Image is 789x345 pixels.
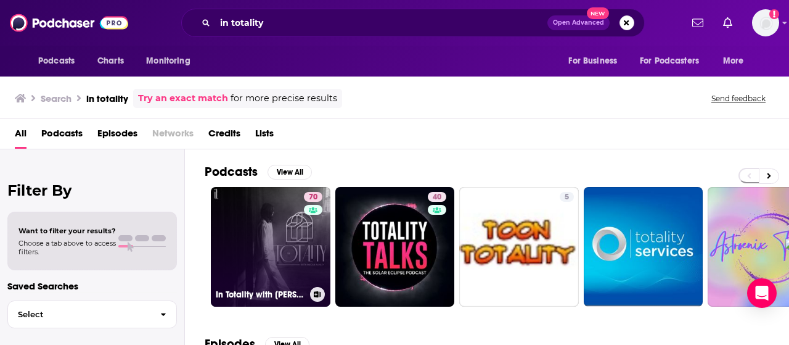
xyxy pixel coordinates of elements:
[7,181,177,199] h2: Filter By
[97,52,124,70] span: Charts
[181,9,645,37] div: Search podcasts, credits, & more...
[752,9,779,36] button: Show profile menu
[560,49,632,73] button: open menu
[38,52,75,70] span: Podcasts
[459,187,579,307] a: 5
[304,192,322,202] a: 70
[86,93,128,104] h3: in totality
[205,164,258,180] h2: Podcasts
[208,123,240,149] a: Credits
[718,12,737,33] a: Show notifications dropdown
[632,49,717,73] button: open menu
[7,301,177,328] button: Select
[8,310,150,318] span: Select
[231,91,337,106] span: for more precise results
[7,280,177,292] p: Saved Searches
[752,9,779,36] img: User Profile
[41,123,83,149] a: Podcasts
[708,93,769,104] button: Send feedback
[18,239,116,256] span: Choose a tab above to access filters.
[547,15,610,30] button: Open AdvancedNew
[752,9,779,36] span: Logged in as amandawoods
[89,49,131,73] a: Charts
[309,191,317,204] span: 70
[428,192,446,202] a: 40
[335,187,455,307] a: 40
[433,191,441,204] span: 40
[97,123,137,149] a: Episodes
[152,123,194,149] span: Networks
[18,227,116,235] span: Want to filter your results?
[769,9,779,19] svg: Add a profile image
[268,165,312,180] button: View All
[137,49,206,73] button: open menu
[15,123,27,149] a: All
[560,192,574,202] a: 5
[205,164,312,180] a: PodcastsView All
[146,52,190,70] span: Monitoring
[10,11,128,35] img: Podchaser - Follow, Share and Rate Podcasts
[568,52,617,70] span: For Business
[565,191,569,204] span: 5
[255,123,274,149] a: Lists
[211,187,330,307] a: 70In Totality with [PERSON_NAME]
[30,49,91,73] button: open menu
[747,278,777,308] div: Open Intercom Messenger
[216,289,305,300] h3: In Totality with [PERSON_NAME]
[640,52,699,70] span: For Podcasters
[587,7,609,19] span: New
[138,91,228,106] a: Try an exact match
[41,93,72,104] h3: Search
[215,13,547,33] input: Search podcasts, credits, & more...
[687,12,708,33] a: Show notifications dropdown
[723,52,744,70] span: More
[714,49,759,73] button: open menu
[553,20,604,26] span: Open Advanced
